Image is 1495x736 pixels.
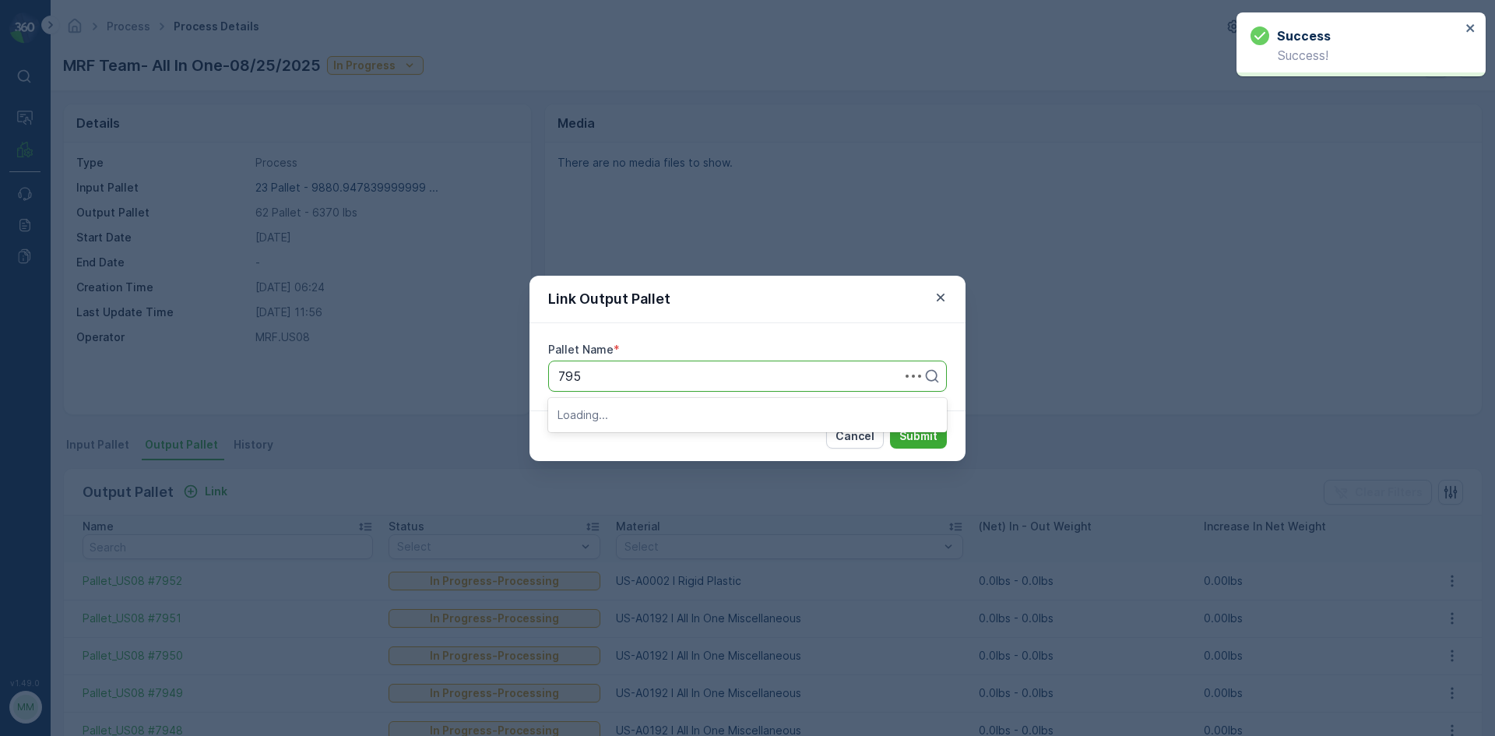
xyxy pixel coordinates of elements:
button: Submit [890,424,947,449]
p: Cancel [835,428,874,444]
p: Success! [1251,48,1461,62]
p: Link Output Pallet [548,288,670,310]
p: Submit [899,428,937,444]
button: close [1465,22,1476,37]
label: Pallet Name [548,343,614,356]
p: Loading... [558,407,937,423]
button: Cancel [826,424,884,449]
h3: Success [1277,26,1331,45]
